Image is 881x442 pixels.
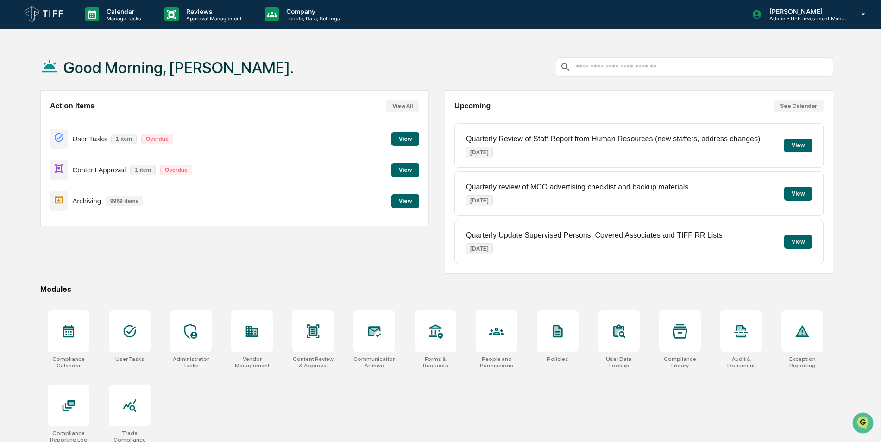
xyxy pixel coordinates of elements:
[141,134,173,144] p: Overdue
[76,117,115,126] span: Attestations
[22,4,67,25] img: logo
[130,165,156,175] p: 1 item
[386,100,419,112] button: View All
[476,356,517,369] div: People and Permissions
[851,411,876,436] iframe: Open customer support
[762,7,848,15] p: [PERSON_NAME]
[106,196,143,206] p: 9969 items
[19,134,58,144] span: Data Lookup
[99,15,146,22] p: Manage Tasks
[466,183,688,191] p: Quarterly review of MCO advertising checklist and backup materials
[466,195,493,206] p: [DATE]
[9,19,169,34] p: How can we help?
[179,15,246,22] p: Approval Management
[279,15,345,22] p: People, Data, Settings
[784,139,812,152] button: View
[50,102,94,110] h2: Action Items
[9,135,17,143] div: 🔎
[391,165,419,174] a: View
[466,147,493,158] p: [DATE]
[454,102,491,110] h2: Upcoming
[292,356,334,369] div: Content Review & Approval
[6,131,62,147] a: 🔎Data Lookup
[72,135,107,143] p: User Tasks
[31,71,152,80] div: Start new chat
[72,197,101,205] p: Archiving
[72,166,126,174] p: Content Approval
[598,356,640,369] div: User Data Lookup
[466,231,723,240] p: Quarterly Update Supervised Persons, Covered Associates and TIFF RR Lists
[391,132,419,146] button: View
[99,7,146,15] p: Calendar
[48,356,89,369] div: Compliance Calendar
[6,113,63,130] a: 🖐️Preclearance
[63,58,294,77] h1: Good Morning, [PERSON_NAME].
[19,117,60,126] span: Preclearance
[40,285,833,294] div: Modules
[115,356,145,362] div: User Tasks
[231,356,273,369] div: Vendor Management
[466,135,760,143] p: Quarterly Review of Staff Report from Human Resources (new staffers, address changes)
[466,243,493,254] p: [DATE]
[784,235,812,249] button: View
[170,356,212,369] div: Administrator Tasks
[720,356,762,369] div: Audit & Document Logs
[659,356,701,369] div: Compliance Library
[31,80,117,88] div: We're available if you need us!
[67,118,75,125] div: 🗄️
[157,74,169,85] button: Start new chat
[160,165,192,175] p: Overdue
[279,7,345,15] p: Company
[63,113,119,130] a: 🗄️Attestations
[92,157,112,164] span: Pylon
[391,194,419,208] button: View
[781,356,823,369] div: Exception Reporting
[111,134,137,144] p: 1 item
[774,100,824,112] button: See Calendar
[415,356,456,369] div: Forms & Requests
[391,134,419,143] a: View
[65,157,112,164] a: Powered byPylon
[762,15,848,22] p: Admin • TIFF Investment Management
[9,118,17,125] div: 🖐️
[9,71,26,88] img: 1746055101610-c473b297-6a78-478c-a979-82029cc54cd1
[547,356,568,362] div: Policies
[353,356,395,369] div: Communications Archive
[391,196,419,205] a: View
[784,187,812,201] button: View
[391,163,419,177] button: View
[179,7,246,15] p: Reviews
